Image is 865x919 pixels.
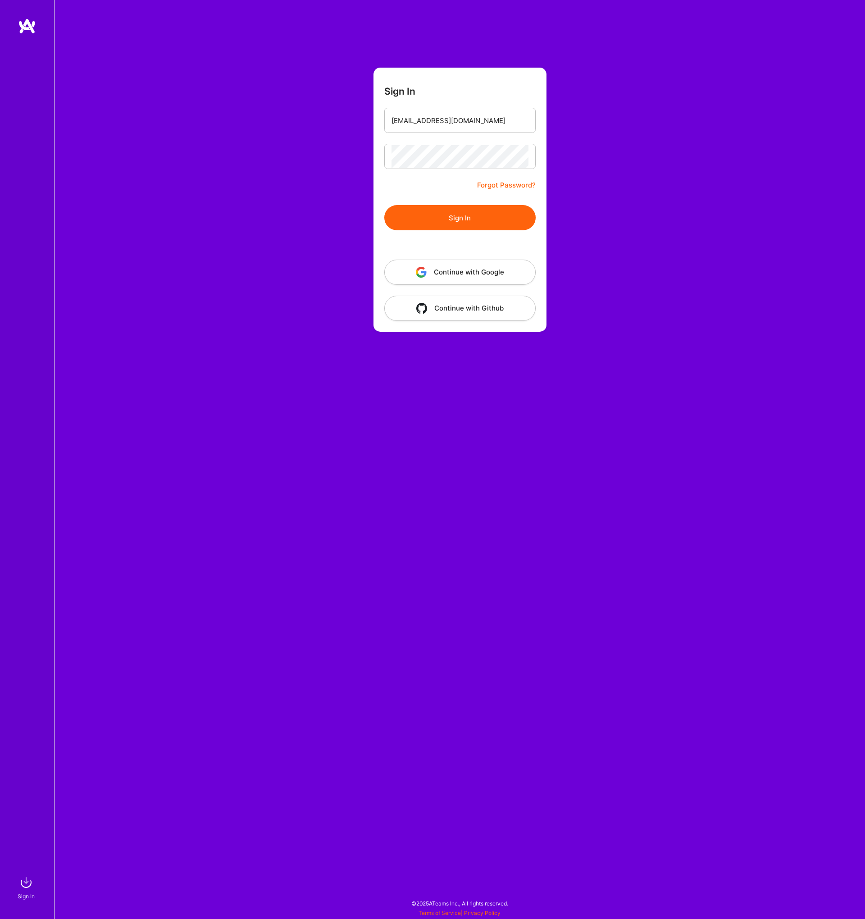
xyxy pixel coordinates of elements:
[392,109,528,132] input: Email...
[384,205,536,230] button: Sign In
[18,18,36,34] img: logo
[384,296,536,321] button: Continue with Github
[384,86,415,97] h3: Sign In
[416,267,427,278] img: icon
[477,180,536,191] a: Forgot Password?
[464,910,501,916] a: Privacy Policy
[54,892,865,914] div: © 2025 ATeams Inc., All rights reserved.
[384,260,536,285] button: Continue with Google
[17,873,35,892] img: sign in
[416,303,427,314] img: icon
[18,892,35,901] div: Sign In
[19,873,35,901] a: sign inSign In
[419,910,461,916] a: Terms of Service
[419,910,501,916] span: |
